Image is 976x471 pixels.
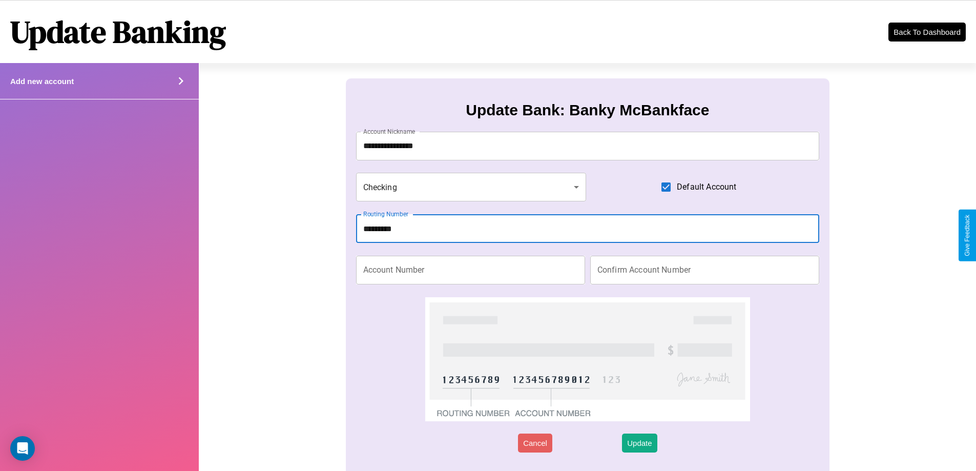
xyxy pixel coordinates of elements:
button: Cancel [518,434,552,453]
button: Update [622,434,657,453]
h4: Add new account [10,77,74,86]
h3: Update Bank: Banky McBankface [466,101,709,119]
label: Routing Number [363,210,408,218]
label: Account Nickname [363,127,416,136]
img: check [425,297,750,421]
div: Open Intercom Messenger [10,436,35,461]
button: Back To Dashboard [888,23,966,42]
div: Checking [356,173,587,201]
span: Default Account [677,181,736,193]
div: Give Feedback [964,215,971,256]
h1: Update Banking [10,11,226,53]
